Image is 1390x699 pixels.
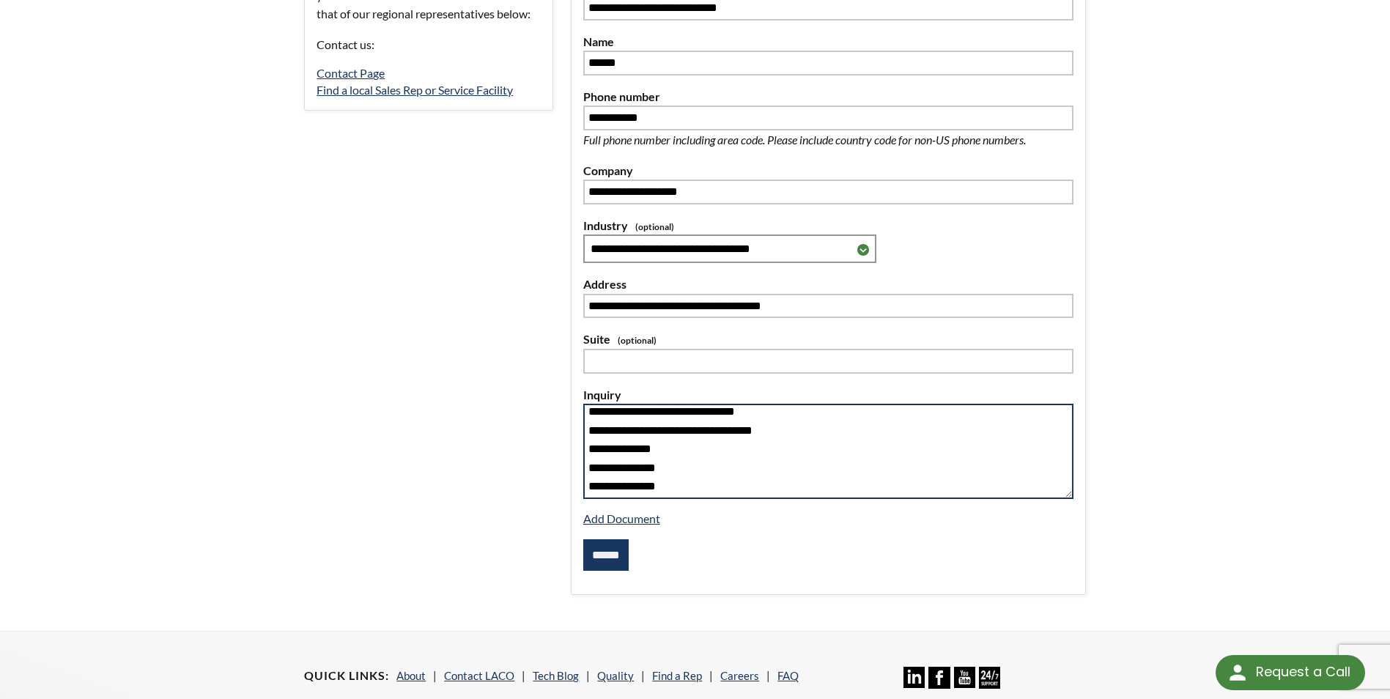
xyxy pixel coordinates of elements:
label: Name [583,32,1073,51]
a: Contact Page [317,66,385,80]
label: Address [583,275,1073,294]
label: Suite [583,330,1073,349]
label: Phone number [583,87,1073,106]
a: Tech Blog [533,669,579,682]
a: Find a Rep [652,669,702,682]
label: Inquiry [583,385,1073,404]
a: FAQ [777,669,799,682]
label: Industry [583,216,1073,235]
a: Quality [597,669,634,682]
a: 24/7 Support [979,678,1000,691]
div: Request a Call [1256,655,1350,689]
a: About [396,669,426,682]
img: 24/7 Support Icon [979,667,1000,688]
p: Full phone number including area code. Please include country code for non-US phone numbers. [583,130,1073,149]
a: Find a local Sales Rep or Service Facility [317,83,513,97]
a: Add Document [583,511,660,525]
img: round button [1226,661,1249,684]
label: Company [583,161,1073,180]
a: Careers [720,669,759,682]
div: Request a Call [1216,655,1365,690]
h4: Quick Links [304,668,389,684]
a: Contact LACO [444,669,514,682]
p: Contact us: [317,35,540,54]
